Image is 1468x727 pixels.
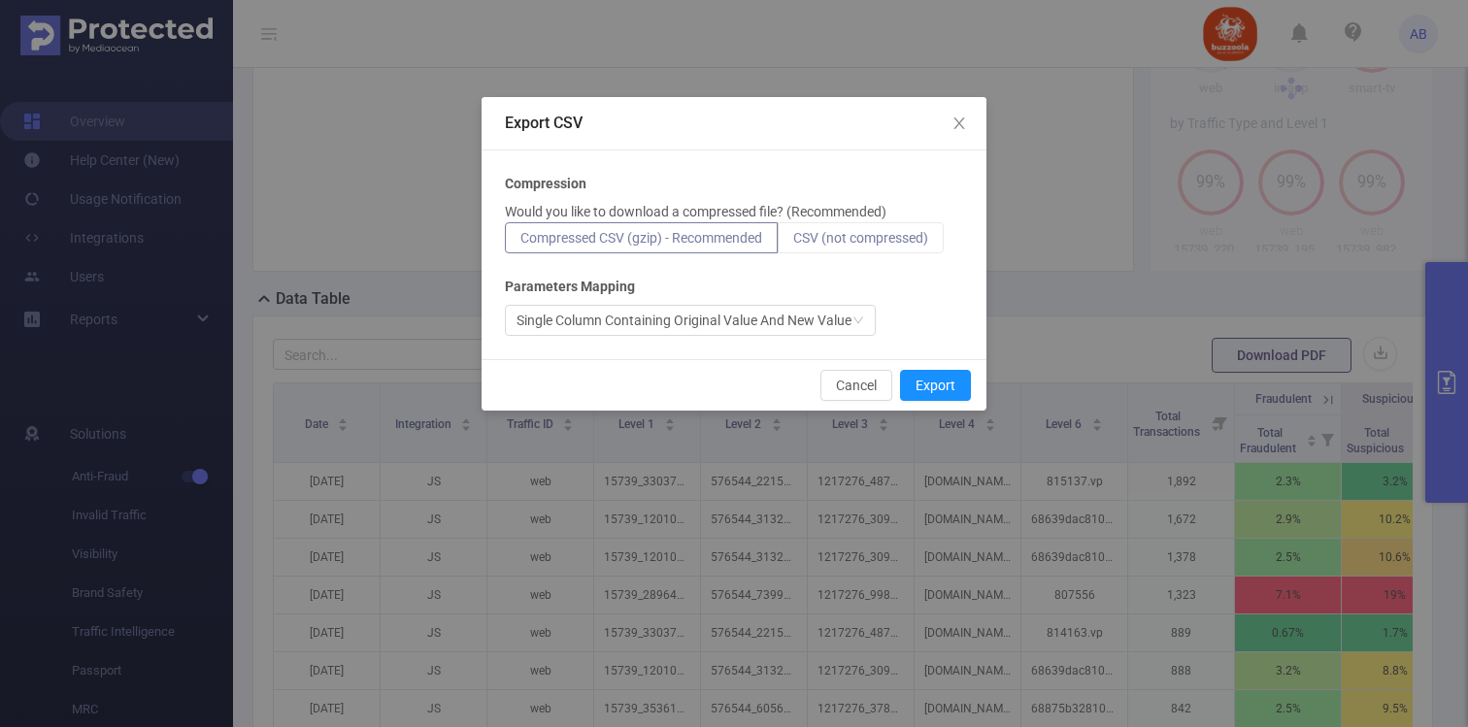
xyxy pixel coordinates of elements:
i: icon: down [852,314,864,328]
div: Single Column Containing Original Value And New Value [517,306,851,335]
span: CSV (not compressed) [793,230,928,246]
div: Export CSV [505,113,963,134]
b: Parameters Mapping [505,277,635,297]
p: Would you like to download a compressed file? (Recommended) [505,202,886,222]
i: icon: close [951,116,967,131]
button: Close [932,97,986,151]
button: Cancel [820,370,892,401]
b: Compression [505,174,586,194]
button: Export [900,370,971,401]
span: Compressed CSV (gzip) - Recommended [520,230,762,246]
